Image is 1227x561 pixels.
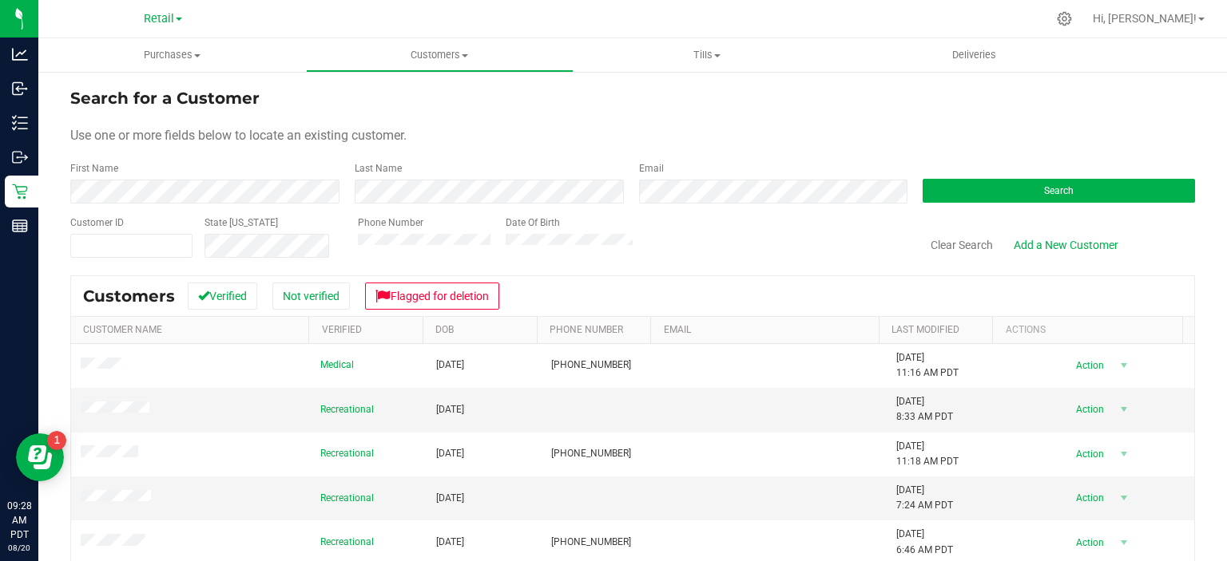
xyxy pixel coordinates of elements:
inline-svg: Analytics [12,46,28,62]
a: Email [664,324,691,335]
span: [DATE] [436,535,464,550]
iframe: Resource center unread badge [47,431,66,450]
div: Manage settings [1054,11,1074,26]
span: [PHONE_NUMBER] [551,446,631,461]
span: Action [1062,398,1114,421]
a: Verified [322,324,362,335]
span: Retail [144,12,174,26]
span: Search for a Customer [70,89,260,108]
button: Search [923,179,1195,203]
inline-svg: Retail [12,184,28,200]
p: 08/20 [7,542,31,554]
span: [DATE] 8:33 AM PDT [896,394,953,425]
span: [DATE] [436,491,464,506]
span: [DATE] [436,446,464,461]
span: Recreational [320,491,374,506]
span: [PHONE_NUMBER] [551,535,631,550]
label: Customer ID [70,215,124,230]
span: [DATE] [436,402,464,417]
span: [DATE] 6:46 AM PDT [896,527,953,557]
label: Date Of Birth [506,215,560,230]
label: Email [639,161,664,176]
button: Verified [188,282,257,310]
button: Flagged for deletion [365,282,499,310]
span: Recreational [320,446,374,461]
a: Customer Name [83,324,162,335]
inline-svg: Inventory [12,115,28,131]
span: select [1114,443,1134,465]
span: Recreational [320,535,374,550]
span: Hi, [PERSON_NAME]! [1093,12,1197,25]
a: Purchases [38,38,306,72]
span: Customers [83,286,175,306]
label: State [US_STATE] [204,215,278,230]
span: Medical [320,358,354,373]
span: [PHONE_NUMBER] [551,358,631,373]
button: Clear Search [920,231,1003,259]
span: [DATE] 11:16 AM PDT [896,350,959,381]
a: Last Modified [891,324,959,335]
a: Add a New Customer [1003,231,1129,259]
label: Phone Number [358,215,423,230]
span: select [1114,354,1134,377]
span: Action [1062,531,1114,554]
span: [DATE] 11:18 AM PDT [896,439,959,469]
span: Recreational [320,402,374,417]
span: select [1114,487,1134,509]
span: Use one or more fields below to locate an existing customer. [70,128,407,143]
a: Tills [574,38,841,72]
span: Deliveries [931,48,1018,62]
span: select [1114,531,1134,554]
span: Customers [307,48,573,62]
label: Last Name [355,161,402,176]
inline-svg: Inbound [12,81,28,97]
div: Actions [1006,324,1177,335]
span: Search [1044,185,1074,196]
span: Tills [574,48,840,62]
span: Purchases [38,48,306,62]
p: 09:28 AM PDT [7,499,31,542]
span: Action [1062,487,1114,509]
span: select [1114,398,1134,421]
inline-svg: Outbound [12,149,28,165]
a: DOB [435,324,454,335]
a: Deliveries [840,38,1108,72]
inline-svg: Reports [12,218,28,234]
span: [DATE] 7:24 AM PDT [896,483,953,513]
button: Not verified [272,282,350,310]
a: Customers [306,38,574,72]
span: [DATE] [436,358,464,373]
label: First Name [70,161,118,176]
a: Phone Number [550,324,623,335]
span: Action [1062,443,1114,465]
iframe: Resource center [16,433,64,481]
span: Action [1062,354,1114,377]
